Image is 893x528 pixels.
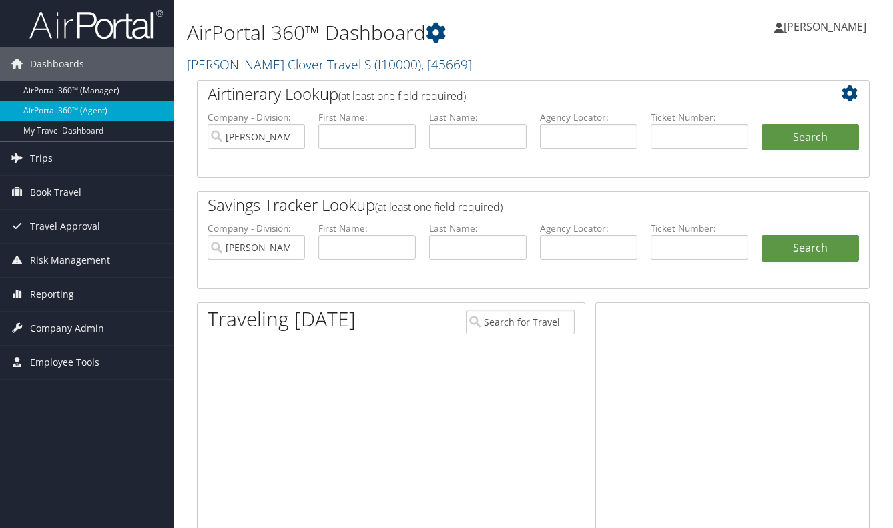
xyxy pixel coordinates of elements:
label: First Name: [318,111,416,124]
a: [PERSON_NAME] [774,7,880,47]
h2: Airtinerary Lookup [208,83,803,105]
label: Last Name: [429,222,527,235]
h2: Savings Tracker Lookup [208,194,803,216]
span: ( I10000 ) [374,55,421,73]
span: Risk Management [30,244,110,277]
span: , [ 45669 ] [421,55,472,73]
span: Reporting [30,278,74,311]
label: First Name: [318,222,416,235]
h1: AirPortal 360™ Dashboard [187,19,649,47]
span: (at least one field required) [375,200,503,214]
span: Trips [30,142,53,175]
input: search accounts [208,235,305,260]
label: Agency Locator: [540,222,637,235]
span: Employee Tools [30,346,99,379]
span: Book Travel [30,176,81,209]
h1: Traveling [DATE] [208,305,356,333]
span: Travel Approval [30,210,100,243]
a: Search [762,235,859,262]
label: Ticket Number: [651,222,748,235]
label: Ticket Number: [651,111,748,124]
label: Agency Locator: [540,111,637,124]
a: [PERSON_NAME] Clover Travel S [187,55,472,73]
button: Search [762,124,859,151]
span: Dashboards [30,47,84,81]
label: Last Name: [429,111,527,124]
input: Search for Traveler [466,310,575,334]
label: Company - Division: [208,111,305,124]
span: Company Admin [30,312,104,345]
span: [PERSON_NAME] [784,19,866,34]
img: airportal-logo.png [29,9,163,40]
label: Company - Division: [208,222,305,235]
span: (at least one field required) [338,89,466,103]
